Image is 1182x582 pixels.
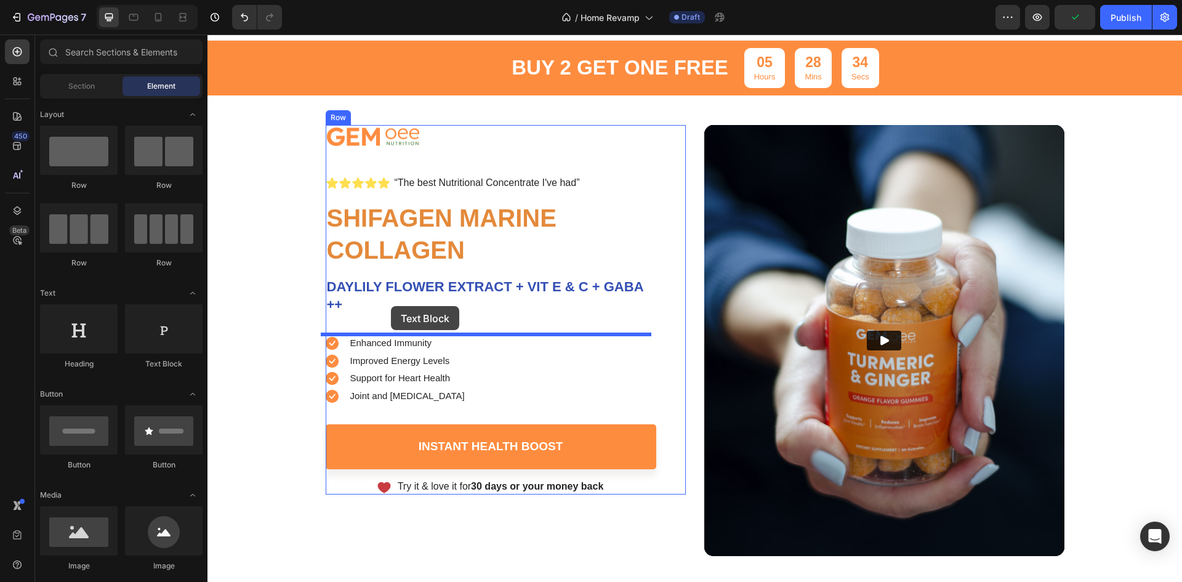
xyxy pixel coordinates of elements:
[12,131,30,141] div: 450
[5,5,92,30] button: 7
[40,109,64,120] span: Layout
[1140,522,1170,551] div: Open Intercom Messenger
[575,11,578,24] span: /
[9,225,30,235] div: Beta
[183,283,203,303] span: Toggle open
[1111,11,1141,24] div: Publish
[40,288,55,299] span: Text
[68,81,95,92] span: Section
[125,560,203,572] div: Image
[183,105,203,124] span: Toggle open
[40,358,118,370] div: Heading
[147,81,175,92] span: Element
[40,389,63,400] span: Button
[125,257,203,269] div: Row
[125,180,203,191] div: Row
[207,34,1182,582] iframe: Design area
[40,180,118,191] div: Row
[40,560,118,572] div: Image
[40,490,62,501] span: Media
[581,11,640,24] span: Home Revamp
[681,12,700,23] span: Draft
[125,358,203,370] div: Text Block
[232,5,282,30] div: Undo/Redo
[40,459,118,471] div: Button
[183,485,203,505] span: Toggle open
[40,257,118,269] div: Row
[1100,5,1152,30] button: Publish
[125,459,203,471] div: Button
[40,39,203,64] input: Search Sections & Elements
[81,10,86,25] p: 7
[183,384,203,404] span: Toggle open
